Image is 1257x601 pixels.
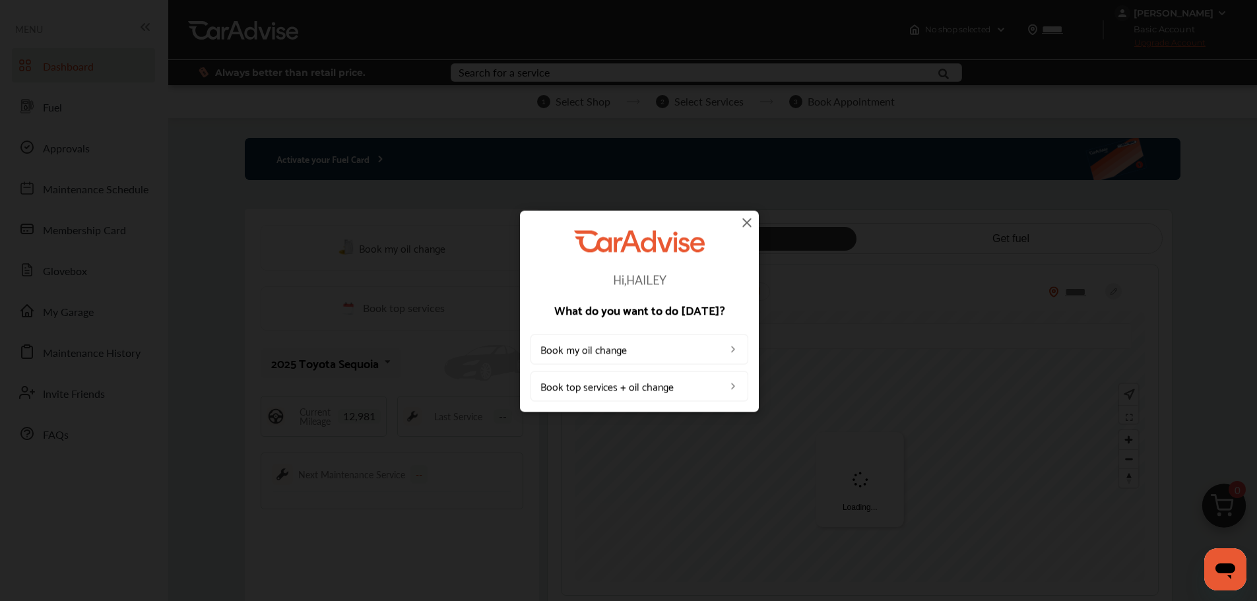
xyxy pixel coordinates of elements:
[531,334,748,364] a: Book my oil change
[531,272,748,285] p: Hi, HAILEY
[574,230,705,252] img: CarAdvise Logo
[728,344,738,354] img: left_arrow_icon.0f472efe.svg
[728,381,738,391] img: left_arrow_icon.0f472efe.svg
[531,371,748,401] a: Book top services + oil change
[739,214,755,230] img: close-icon.a004319c.svg
[1204,548,1246,590] iframe: Button to launch messaging window
[531,303,748,315] p: What do you want to do [DATE]?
